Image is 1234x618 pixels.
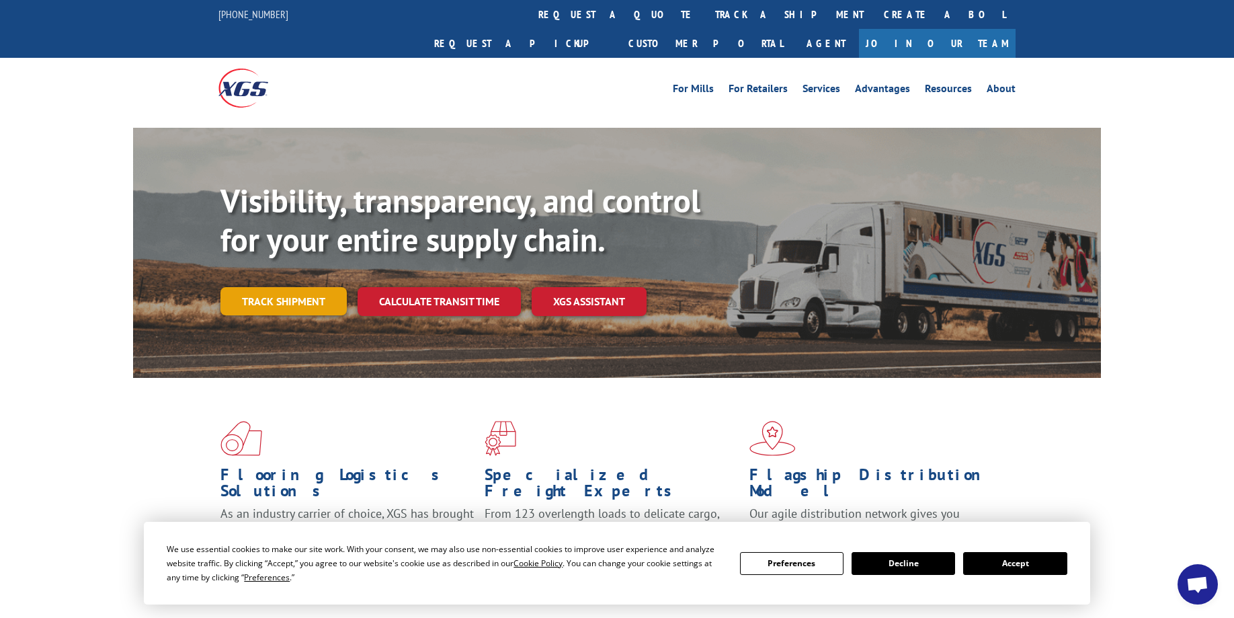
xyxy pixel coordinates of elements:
div: Open chat [1178,564,1218,605]
a: About [987,83,1016,98]
img: xgs-icon-focused-on-flooring-red [485,421,516,456]
span: Cookie Policy [513,557,563,569]
a: Request a pickup [424,29,618,58]
h1: Flagship Distribution Model [749,467,1003,506]
a: Agent [793,29,859,58]
span: Our agile distribution network gives you nationwide inventory management on demand. [749,506,997,537]
a: [PHONE_NUMBER] [218,7,288,21]
a: Customer Portal [618,29,793,58]
h1: Specialized Freight Experts [485,467,739,506]
a: Services [803,83,840,98]
a: For Retailers [729,83,788,98]
a: For Mills [673,83,714,98]
div: Cookie Consent Prompt [144,522,1090,605]
img: xgs-icon-flagship-distribution-model-red [749,421,796,456]
b: Visibility, transparency, and control for your entire supply chain. [220,180,700,260]
a: Track shipment [220,287,347,315]
p: From 123 overlength loads to delicate cargo, our experienced staff knows the best way to move you... [485,506,739,566]
div: We use essential cookies to make our site work. With your consent, we may also use non-essential ... [167,542,723,584]
button: Decline [852,552,955,575]
img: xgs-icon-total-supply-chain-intelligence-red [220,421,262,456]
span: Preferences [244,572,290,583]
button: Preferences [740,552,844,575]
a: Advantages [855,83,910,98]
h1: Flooring Logistics Solutions [220,467,475,506]
a: Resources [925,83,972,98]
a: XGS ASSISTANT [532,287,647,316]
button: Accept [963,552,1067,575]
a: Calculate transit time [358,287,521,316]
span: As an industry carrier of choice, XGS has brought innovation and dedication to flooring logistics... [220,506,474,553]
a: Join Our Team [859,29,1016,58]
